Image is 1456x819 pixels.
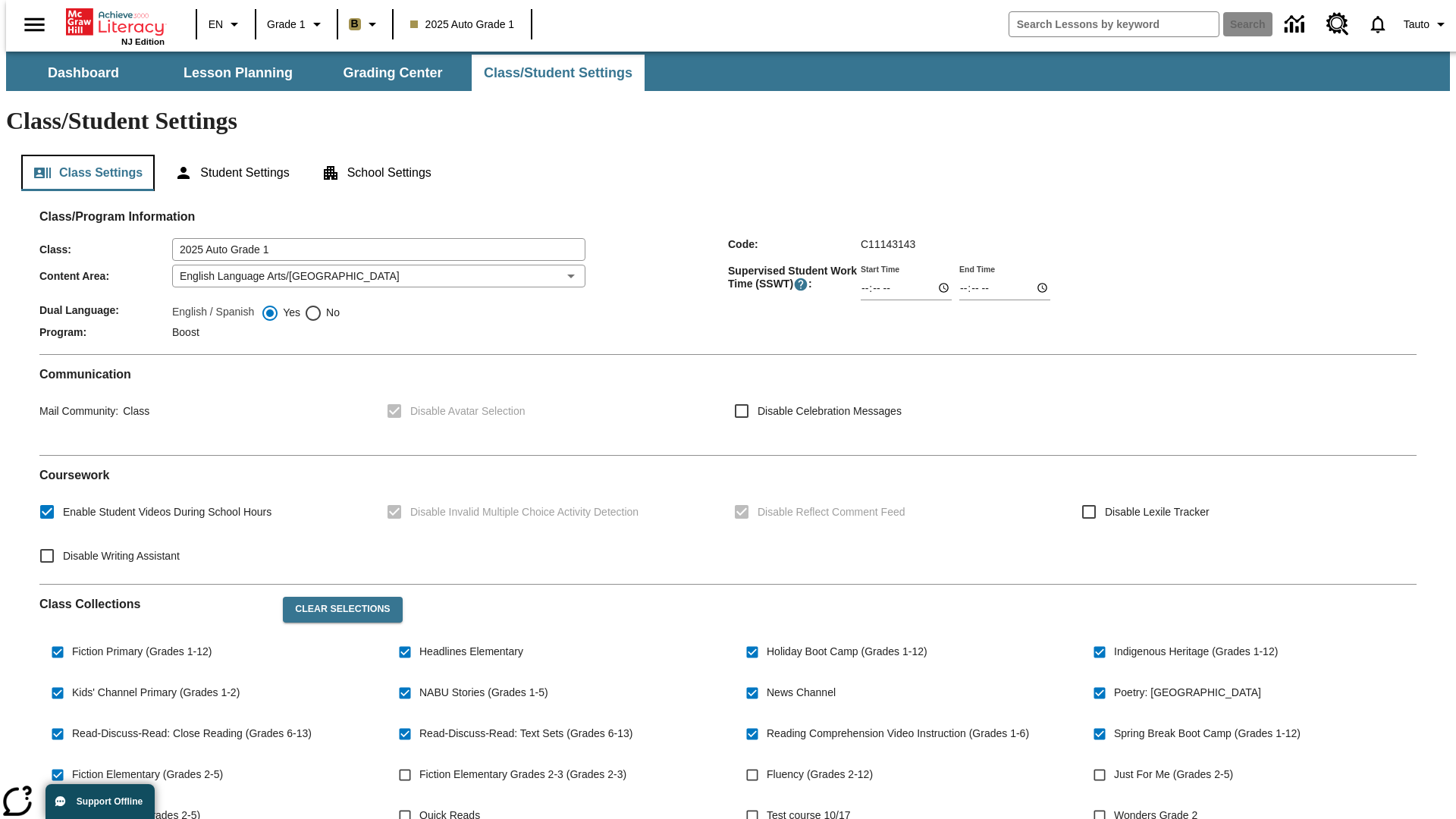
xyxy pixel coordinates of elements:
span: Kids' Channel Primary (Grades 1-2) [72,685,240,701]
span: B [351,14,359,33]
span: Headlines Elementary [419,644,523,660]
button: Language: EN, Select a language [202,11,250,38]
span: Fiction Primary (Grades 1-12) [72,644,212,660]
div: SubNavbar [6,55,646,91]
span: NABU Stories (Grades 1-5) [419,685,548,701]
button: School Settings [309,155,444,191]
span: Class : [39,243,172,256]
button: Open side menu [12,2,57,47]
button: Class/Student Settings [472,55,645,91]
span: Supervised Student Work Time (SSWT) : [728,265,861,292]
span: Holiday Boot Camp (Grades 1-12) [767,644,927,660]
button: Dashboard [8,55,159,91]
button: Supervised Student Work Time is the timeframe when students can take LevelSet and when lessons ar... [793,277,808,292]
span: News Channel [767,685,836,701]
button: Clear Selections [283,597,402,623]
span: Program : [39,326,172,338]
span: Disable Avatar Selection [410,403,526,419]
span: 2025 Auto Grade 1 [410,17,515,33]
span: Enable Student Videos During School Hours [63,504,271,520]
span: Disable Lexile Tracker [1105,504,1210,520]
span: Fiction Elementary (Grades 2-5) [72,767,223,783]
button: Grade: Grade 1, Select a grade [261,11,332,38]
a: Notifications [1358,5,1398,44]
span: NJ Edition [121,37,165,46]
span: Tauto [1404,17,1429,33]
span: Class/Student Settings [484,64,632,82]
span: Read-Discuss-Read: Text Sets (Grades 6-13) [419,726,632,742]
div: SubNavbar [6,52,1450,91]
span: Support Offline [77,796,143,807]
span: Dashboard [48,64,119,82]
div: Home [66,5,165,46]
span: Disable Celebration Messages [758,403,902,419]
span: Disable Reflect Comment Feed [758,504,905,520]
span: Fiction Elementary Grades 2-3 (Grades 2-3) [419,767,626,783]
button: Boost Class color is light brown. Change class color [343,11,388,38]
span: Read-Discuss-Read: Close Reading (Grades 6-13) [72,726,312,742]
span: No [322,305,340,321]
a: Resource Center, Will open in new tab [1317,4,1358,45]
a: Home [66,7,165,37]
span: Lesson Planning [184,64,293,82]
span: Mail Community : [39,405,118,417]
span: Dual Language : [39,304,172,316]
label: End Time [959,263,995,275]
span: C11143143 [861,238,915,250]
label: Start Time [861,263,899,275]
h2: Class/Program Information [39,209,1417,224]
span: Reading Comprehension Video Instruction (Grades 1-6) [767,726,1029,742]
div: Coursework [39,468,1417,572]
span: Grading Center [343,64,442,82]
div: Class/Student Settings [21,155,1435,191]
span: Just For Me (Grades 2-5) [1114,767,1233,783]
div: English Language Arts/[GEOGRAPHIC_DATA] [172,265,585,287]
span: Disable Invalid Multiple Choice Activity Detection [410,504,639,520]
h2: Course work [39,468,1417,482]
a: Data Center [1276,4,1317,45]
span: Disable Writing Assistant [63,548,180,564]
button: Support Offline [45,784,155,819]
button: Lesson Planning [162,55,314,91]
span: Grade 1 [267,17,306,33]
input: Class [172,238,585,261]
div: Communication [39,367,1417,443]
button: Class Settings [21,155,155,191]
span: Spring Break Boot Camp (Grades 1-12) [1114,726,1301,742]
span: Indigenous Heritage (Grades 1-12) [1114,644,1278,660]
button: Grading Center [317,55,469,91]
div: Class/Program Information [39,224,1417,342]
button: Student Settings [162,155,301,191]
h1: Class/Student Settings [6,107,1450,135]
span: Fluency (Grades 2-12) [767,767,873,783]
input: search field [1009,12,1219,36]
span: Class [118,405,149,417]
span: Poetry: [GEOGRAPHIC_DATA] [1114,685,1261,701]
span: Code : [728,238,861,250]
button: Profile/Settings [1398,11,1456,38]
span: Content Area : [39,270,172,282]
span: EN [209,17,223,33]
span: Boost [172,326,199,338]
h2: Class Collections [39,597,271,611]
h2: Communication [39,367,1417,381]
span: Yes [279,305,300,321]
label: English / Spanish [172,304,254,322]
